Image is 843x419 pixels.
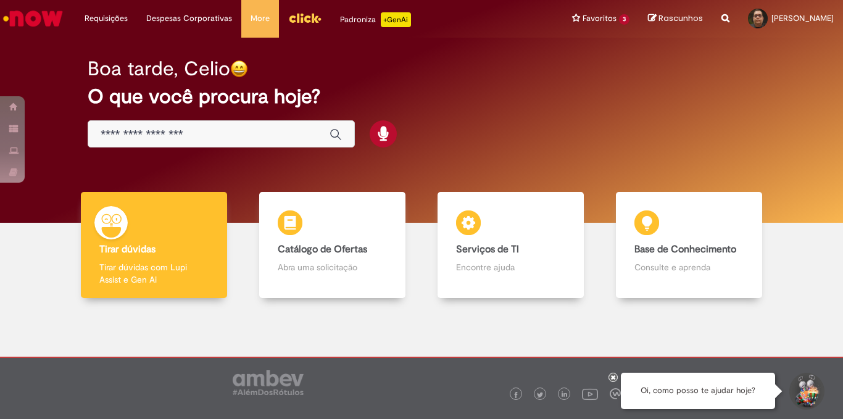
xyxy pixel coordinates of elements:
span: [PERSON_NAME] [771,13,834,23]
span: Favoritos [583,12,617,25]
div: Oi, como posso te ajudar hoje? [621,373,775,409]
img: logo_footer_linkedin.png [562,391,568,399]
img: ServiceNow [1,6,65,31]
span: Rascunhos [658,12,703,24]
b: Catálogo de Ofertas [278,243,367,255]
a: Rascunhos [648,13,703,25]
img: click_logo_yellow_360x200.png [288,9,322,27]
img: logo_footer_youtube.png [582,386,598,402]
span: 3 [619,14,629,25]
a: Base de Conhecimento Consulte e aprenda [600,192,778,299]
b: Base de Conhecimento [634,243,736,255]
div: Padroniza [340,12,411,27]
p: Encontre ajuda [456,261,566,273]
p: Abra uma solicitação [278,261,388,273]
img: logo_footer_workplace.png [610,388,621,399]
span: More [251,12,270,25]
p: Tirar dúvidas com Lupi Assist e Gen Ai [99,261,209,286]
a: Serviços de TI Encontre ajuda [421,192,600,299]
a: Tirar dúvidas Tirar dúvidas com Lupi Assist e Gen Ai [65,192,243,299]
h2: O que você procura hoje? [88,86,755,107]
img: logo_footer_facebook.png [513,392,519,398]
b: Tirar dúvidas [99,243,156,255]
button: Iniciar Conversa de Suporte [787,373,824,410]
img: logo_footer_twitter.png [537,392,543,398]
span: Despesas Corporativas [146,12,232,25]
h2: Boa tarde, Celio [88,58,230,80]
b: Serviços de TI [456,243,519,255]
img: logo_footer_ambev_rotulo_gray.png [233,370,304,395]
img: happy-face.png [230,60,248,78]
span: Requisições [85,12,128,25]
p: +GenAi [381,12,411,27]
p: Consulte e aprenda [634,261,744,273]
a: Catálogo de Ofertas Abra uma solicitação [243,192,421,299]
